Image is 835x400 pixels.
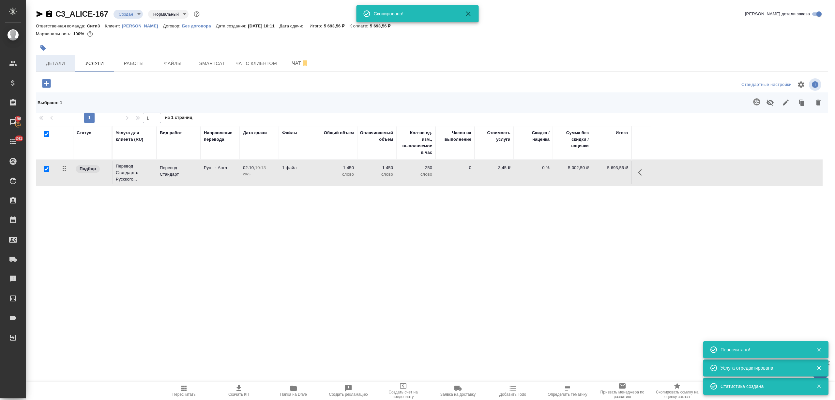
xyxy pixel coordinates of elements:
button: Доп статусы указывают на важность/срочность заказа [192,10,201,18]
div: Статистика создана [721,383,807,390]
p: Маржинальность: [36,31,73,36]
span: Посмотреть информацию [809,78,823,91]
div: Услуга для клиента (RU) [116,130,153,143]
a: 196 [2,114,24,130]
div: Статус [77,130,91,136]
button: Закрыть [812,365,826,371]
span: Smartcat [196,59,228,68]
p: 250 [400,165,432,171]
button: Удалить [811,94,826,111]
button: Не учитывать [762,94,778,111]
a: Без договора [182,23,216,28]
p: Дата сдачи: [280,24,305,28]
p: [DATE] 10:11 [248,24,280,28]
div: Часов на выполнение [439,130,471,143]
div: Стоимость услуги [478,130,510,143]
p: 1 файл [282,165,315,171]
div: Направление перевода [204,130,236,143]
button: Редактировать [778,94,794,111]
p: Рус → Англ [204,165,236,171]
a: 241 [2,134,24,150]
p: слово [360,171,393,178]
p: слово [321,171,354,178]
span: Выбрано : 1 [38,100,62,105]
span: Работы [118,59,149,68]
p: 0 % [517,165,550,171]
button: Добавить тэг [36,41,50,55]
span: Чат [285,59,316,67]
p: 5 693,56 ₽ [324,24,350,28]
p: Дата создания: [216,24,248,28]
p: Ответственная команда: [36,24,87,28]
p: 100% [73,31,86,36]
p: Итого: [310,24,324,28]
button: Нормальный [151,11,181,17]
div: Кол-во ед. изм., выполняемое в час [400,130,432,156]
span: Файлы [157,59,189,68]
button: Скопировать ссылку для ЯМессенджера [36,10,44,18]
a: [PERSON_NAME] [122,23,163,28]
p: слово [400,171,432,178]
p: 5 693,56 ₽ [595,165,628,171]
div: split button [740,80,793,90]
div: Оплачиваемый объем [360,130,393,143]
p: 3,45 ₽ [478,165,510,171]
span: 241 [12,135,26,142]
div: Скидка / наценка [517,130,550,143]
div: Пересчитано! [721,346,807,353]
td: 0 [435,161,475,184]
div: Итого [616,130,628,136]
button: Добавить услугу [38,77,55,90]
span: Настроить таблицу [793,77,809,92]
p: Клиент: [105,24,122,28]
p: 2025 [243,171,276,178]
div: Создан [148,10,189,19]
span: Чат с клиентом [235,59,277,68]
button: Создан [117,11,135,17]
div: Услуга отредактирована [721,365,807,371]
span: из 1 страниц [165,114,192,123]
button: Клонировать [794,94,811,111]
p: 5 693,56 ₽ [370,24,396,28]
button: Создать проект в Smartcat [749,94,765,110]
p: 10:13 [255,165,266,170]
p: Перевод Стандарт с Русского... [116,163,153,183]
p: К оплате: [349,24,370,28]
p: 1 450 [360,165,393,171]
p: Перевод Стандарт [160,165,197,178]
svg: Отписаться [301,59,309,67]
p: 02.10, [243,165,255,170]
span: Детали [40,59,71,68]
button: Закрыть [812,347,826,353]
p: Договор: [163,24,182,28]
p: 1 450 [321,165,354,171]
div: Вид работ [160,130,182,136]
div: Дата сдачи [243,130,267,136]
p: Подбор [80,166,96,172]
div: Сумма без скидки / наценки [556,130,589,149]
button: Скопировать ссылку [45,10,53,18]
span: Услуги [79,59,110,68]
div: Создан [114,10,143,19]
p: Сити3 [87,24,105,28]
span: 196 [11,116,25,122]
button: Закрыть [812,383,826,389]
a: C3_ALICE-167 [55,9,108,18]
div: Файлы [282,130,297,136]
button: Показать кнопки [634,165,650,180]
button: 0.00 RUB; [86,30,94,38]
p: 5 002,50 ₽ [556,165,589,171]
div: Общий объем [324,130,354,136]
div: Скопировано! [374,10,455,17]
span: [PERSON_NAME] детали заказа [745,11,810,17]
button: Закрыть [461,10,476,18]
